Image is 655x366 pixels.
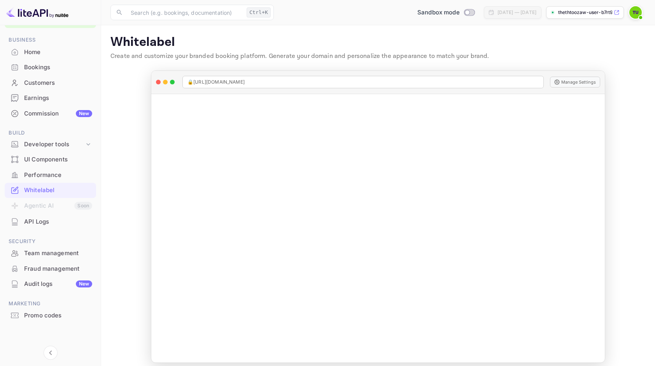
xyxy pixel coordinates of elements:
[24,280,92,289] div: Audit logs
[5,91,96,105] a: Earnings
[5,91,96,106] div: Earnings
[24,186,92,195] div: Whitelabel
[5,75,96,91] div: Customers
[24,311,92,320] div: Promo codes
[24,48,92,57] div: Home
[187,79,245,86] span: 🔒 [URL][DOMAIN_NAME]
[5,168,96,182] a: Performance
[24,63,92,72] div: Bookings
[24,264,92,273] div: Fraud management
[5,168,96,183] div: Performance
[5,261,96,277] div: Fraud management
[5,138,96,151] div: Developer tools
[24,155,92,164] div: UI Components
[5,60,96,75] div: Bookings
[5,129,96,137] span: Build
[5,261,96,276] a: Fraud management
[629,6,642,19] img: ThetHtooZaw User
[24,249,92,258] div: Team management
[5,75,96,90] a: Customers
[5,308,96,322] a: Promo codes
[110,52,646,61] p: Create and customize your branded booking platform. Generate your domain and personalize the appe...
[6,6,68,19] img: LiteAPI logo
[24,94,92,103] div: Earnings
[247,7,271,18] div: Ctrl+K
[5,36,96,44] span: Business
[5,277,96,292] div: Audit logsNew
[110,35,646,50] p: Whitelabel
[558,9,612,16] p: thethtoozaw-user-b7rt9...
[24,109,92,118] div: Commission
[24,217,92,226] div: API Logs
[5,277,96,291] a: Audit logsNew
[5,183,96,198] div: Whitelabel
[5,152,96,166] a: UI Components
[44,346,58,360] button: Collapse navigation
[24,171,92,180] div: Performance
[76,280,92,287] div: New
[5,237,96,246] span: Security
[5,183,96,197] a: Whitelabel
[24,140,84,149] div: Developer tools
[550,77,600,88] button: Manage Settings
[5,45,96,60] div: Home
[414,8,478,17] div: Switch to Production mode
[497,9,536,16] div: [DATE] — [DATE]
[5,152,96,167] div: UI Components
[24,79,92,88] div: Customers
[5,299,96,308] span: Marketing
[5,45,96,59] a: Home
[126,5,243,20] input: Search (e.g. bookings, documentation)
[417,8,460,17] span: Sandbox mode
[76,110,92,117] div: New
[5,106,96,121] a: CommissionNew
[5,214,96,229] a: API Logs
[5,308,96,323] div: Promo codes
[5,60,96,74] a: Bookings
[5,246,96,260] a: Team management
[5,246,96,261] div: Team management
